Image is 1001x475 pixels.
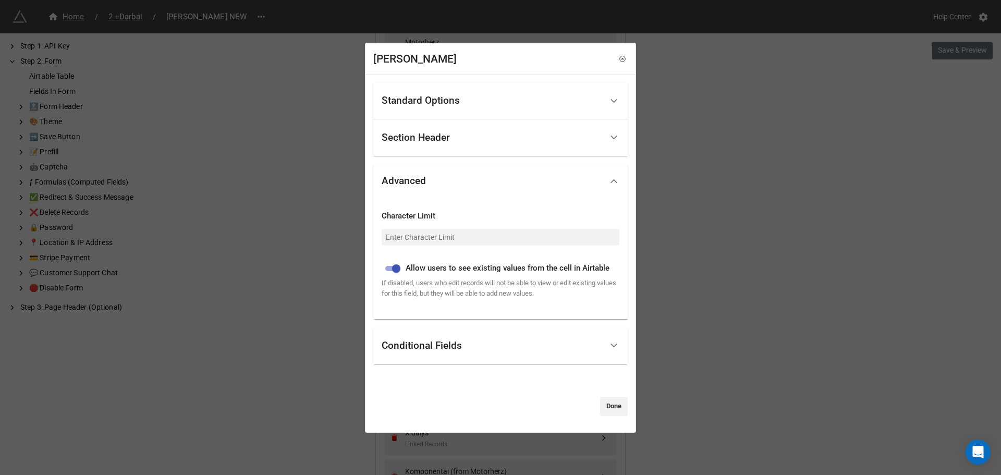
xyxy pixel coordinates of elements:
[382,210,619,223] div: Character Limit
[382,176,426,186] div: Advanced
[406,262,609,275] span: Allow users to see existing values from the cell in Airtable
[373,327,628,364] div: Conditional Fields
[382,95,460,106] div: Standard Options
[382,132,450,143] div: Section Header
[382,340,462,351] div: Conditional Fields
[373,51,457,67] div: [PERSON_NAME]
[373,82,628,119] div: Standard Options
[600,397,628,416] a: Done
[373,164,628,198] div: Advanced
[382,278,619,299] div: If disabled, users who edit records will not be able to view or edit existing values for this fie...
[373,119,628,156] div: Section Header
[966,440,991,465] div: Open Intercom Messenger
[382,229,619,246] input: Enter Character Limit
